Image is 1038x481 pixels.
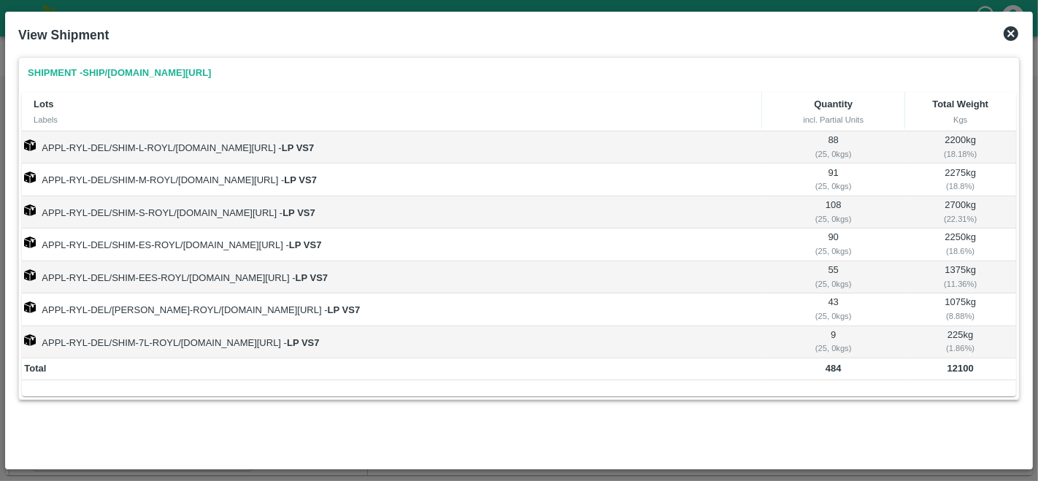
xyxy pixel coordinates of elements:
strong: LP VS7 [282,142,315,153]
div: ( 25, 0 kgs) [764,277,902,290]
img: box [24,204,36,216]
strong: LP VS7 [296,272,328,283]
td: APPL-RYL-DEL/SHIM-ES-ROYL/[DOMAIN_NAME][URL] - [22,228,762,261]
td: APPL-RYL-DEL/SHIM-7L-ROYL/[DOMAIN_NAME][URL] - [22,326,762,358]
td: APPL-RYL-DEL/SHIM-S-ROYL/[DOMAIN_NAME][URL] - [22,196,762,228]
img: box [24,269,36,281]
div: ( 25, 0 kgs) [764,180,902,193]
td: 43 [762,293,905,326]
div: ( 1.86 %) [907,342,1014,355]
b: Total [24,363,46,374]
td: 2200 kg [905,131,1016,163]
td: 88 [762,131,905,163]
b: 12100 [947,363,974,374]
div: ( 8.88 %) [907,309,1014,323]
img: box [24,236,36,248]
td: 1375 kg [905,261,1016,293]
b: 484 [826,363,842,374]
td: 55 [762,261,905,293]
img: box [24,139,36,151]
td: 2275 kg [905,163,1016,196]
div: ( 18.8 %) [907,180,1014,193]
div: ( 11.36 %) [907,277,1014,290]
div: ( 25, 0 kgs) [764,342,902,355]
div: Kgs [917,113,1004,126]
div: Labels [34,113,750,126]
td: APPL-RYL-DEL/SHIM-EES-ROYL/[DOMAIN_NAME][URL] - [22,261,762,293]
a: Shipment -SHIP/[DOMAIN_NAME][URL] [22,61,217,86]
div: ( 22.31 %) [907,212,1014,226]
b: View Shipment [18,28,109,42]
div: ( 25, 0 kgs) [764,309,902,323]
div: ( 18.6 %) [907,245,1014,258]
strong: LP VS7 [282,207,315,218]
td: 225 kg [905,326,1016,358]
td: APPL-RYL-DEL/[PERSON_NAME]-ROYL/[DOMAIN_NAME][URL] - [22,293,762,326]
img: box [24,301,36,313]
td: APPL-RYL-DEL/SHIM-M-ROYL/[DOMAIN_NAME][URL] - [22,163,762,196]
b: Quantity [814,99,853,109]
b: Total Weight [932,99,988,109]
div: ( 25, 0 kgs) [764,147,902,161]
td: 90 [762,228,905,261]
td: 9 [762,326,905,358]
strong: LP VS7 [328,304,361,315]
div: ( 25, 0 kgs) [764,245,902,258]
div: incl. Partial Units [774,113,893,126]
div: ( 25, 0 kgs) [764,212,902,226]
td: 2700 kg [905,196,1016,228]
strong: LP VS7 [284,174,317,185]
b: Lots [34,99,53,109]
td: 1075 kg [905,293,1016,326]
td: APPL-RYL-DEL/SHIM-L-ROYL/[DOMAIN_NAME][URL] - [22,131,762,163]
strong: LP VS7 [287,337,320,348]
div: ( 18.18 %) [907,147,1014,161]
img: box [24,172,36,183]
strong: LP VS7 [289,239,322,250]
td: 91 [762,163,905,196]
img: box [24,334,36,346]
td: 108 [762,196,905,228]
td: 2250 kg [905,228,1016,261]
